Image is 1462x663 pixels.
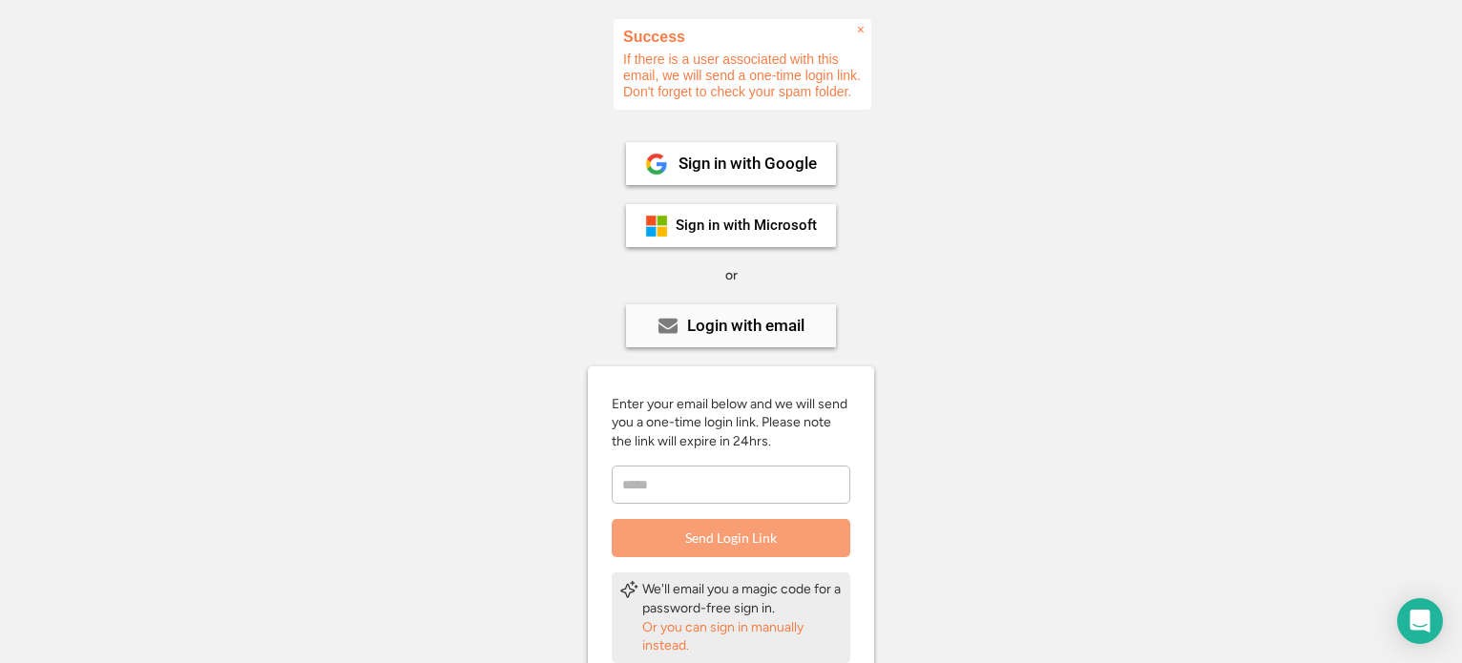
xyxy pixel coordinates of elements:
[614,19,871,110] div: If there is a user associated with this email, we will send a one-time login link. Don't forget t...
[645,153,668,176] img: 1024px-Google__G__Logo.svg.png
[725,266,738,285] div: or
[612,519,850,557] button: Send Login Link
[687,318,804,334] div: Login with email
[857,22,865,38] span: ×
[1397,598,1443,644] div: Open Intercom Messenger
[642,580,843,617] div: We'll email you a magic code for a password-free sign in.
[676,218,817,233] div: Sign in with Microsoft
[645,215,668,238] img: ms-symbollockup_mssymbol_19.png
[642,618,843,655] div: Or you can sign in manually instead.
[679,155,817,172] div: Sign in with Google
[612,395,850,451] div: Enter your email below and we will send you a one-time login link. Please note the link will expi...
[623,29,862,45] h2: Success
